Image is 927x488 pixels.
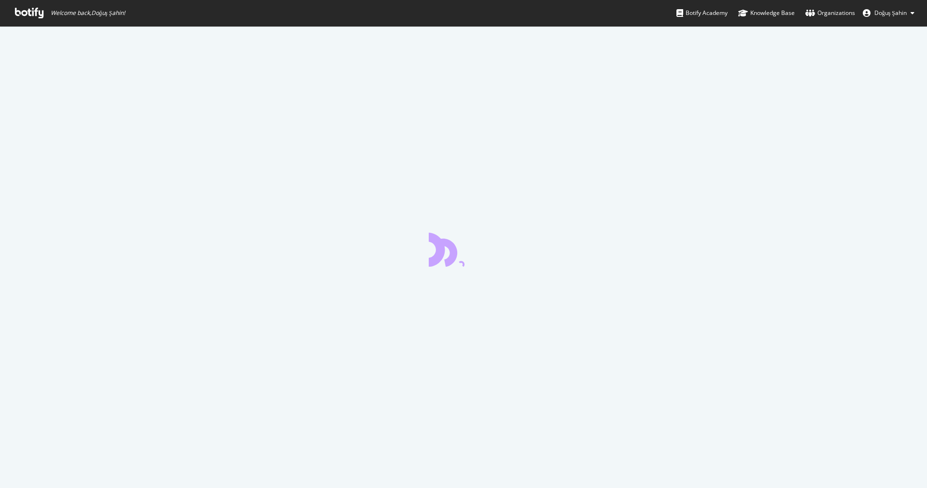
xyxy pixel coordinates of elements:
[805,8,855,18] div: Organizations
[738,8,795,18] div: Knowledge Base
[429,232,498,267] div: animation
[676,8,728,18] div: Botify Academy
[51,9,125,17] span: Welcome back, Doğuş Şahin !
[874,9,907,17] span: Doğuş Şahin
[855,5,922,21] button: Doğuş Şahin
